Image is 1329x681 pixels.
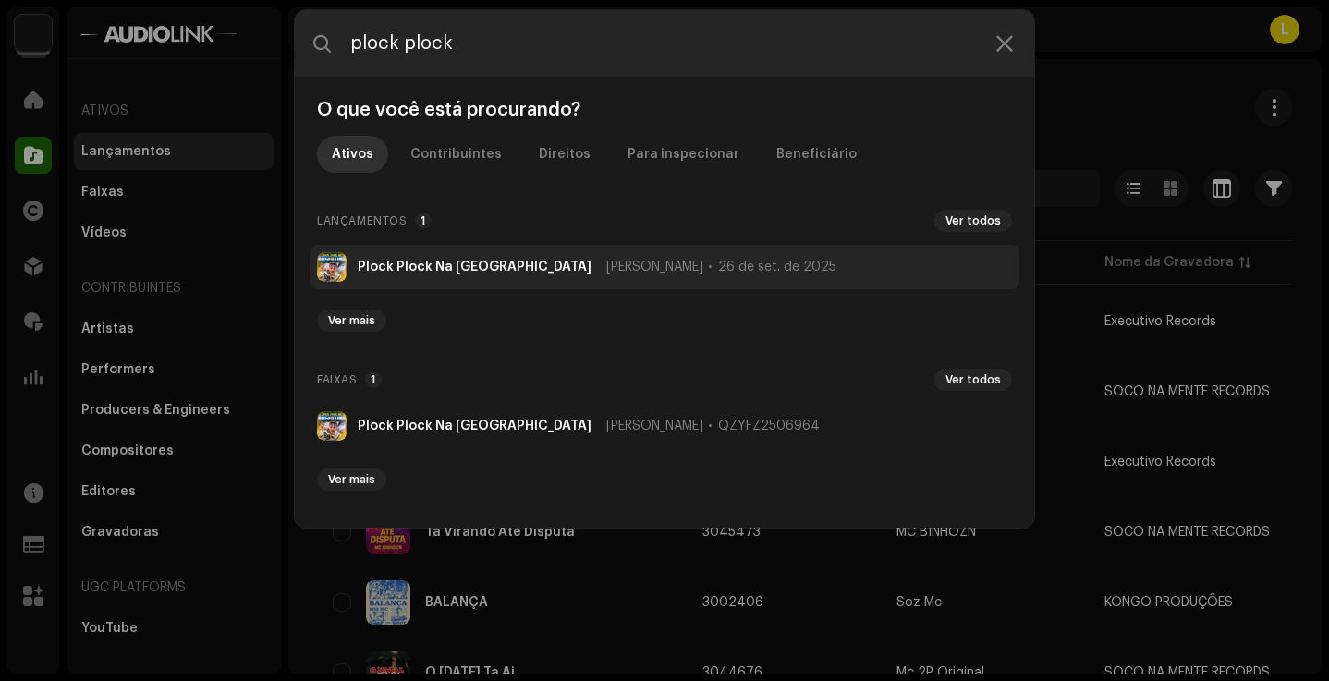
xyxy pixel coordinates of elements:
[718,419,820,433] span: QZYFZ2506964
[328,313,375,328] span: Ver mais
[358,419,591,433] strong: Plock Plock Na [GEOGRAPHIC_DATA]
[317,252,347,282] img: 087e2019-61ba-482b-aa4d-535611e00bd5
[628,136,739,173] div: Para inspecionar
[365,371,382,388] p-badge: 1
[415,213,432,229] p-badge: 1
[776,136,857,173] div: Beneficiário
[317,310,386,332] button: Ver mais
[317,210,408,232] span: Lançamentos
[317,468,386,491] button: Ver mais
[310,99,1019,121] div: O que você está procurando?
[317,369,358,391] span: Faixas
[606,260,703,274] span: [PERSON_NAME]
[945,372,1001,387] span: Ver todos
[934,210,1012,232] button: Ver todos
[358,260,591,274] strong: Plock Plock Na [GEOGRAPHIC_DATA]
[718,260,836,274] span: 26 de set. de 2025
[934,369,1012,391] button: Ver todos
[410,136,502,173] div: Contribuintes
[332,136,373,173] div: Ativos
[317,411,347,441] img: 087e2019-61ba-482b-aa4d-535611e00bd5
[295,10,1034,77] input: Pesquisa
[328,472,375,487] span: Ver mais
[945,213,1001,228] span: Ver todos
[539,136,591,173] div: Direitos
[606,419,703,433] span: [PERSON_NAME]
